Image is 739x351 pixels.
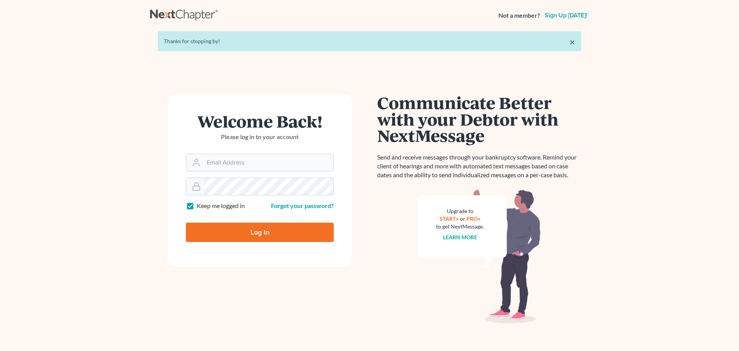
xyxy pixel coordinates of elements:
span: or [460,215,465,222]
h1: Welcome Back! [186,113,334,129]
h1: Communicate Better with your Debtor with NextMessage [377,94,581,144]
a: Learn more [443,234,477,240]
a: Forgot your password? [271,202,334,209]
div: Thanks for stopping by! [164,37,575,45]
p: Please log in to your account [186,133,334,141]
img: nextmessage_bg-59042aed3d76b12b5cd301f8e5b87938c9018125f34e5fa2b7a6b67550977c72.svg [418,189,541,324]
a: START+ [440,215,459,222]
div: to get NextMessage. [436,223,484,230]
strong: Not a member? [498,11,540,20]
input: Log In [186,223,334,242]
a: × [570,37,575,47]
label: Keep me logged in [197,202,245,210]
a: PRO+ [466,215,481,222]
input: Email Address [204,154,333,171]
a: Sign up [DATE]! [543,12,589,18]
div: Upgrade to [436,207,484,215]
p: Send and receive messages through your bankruptcy software. Remind your client of hearings and mo... [377,153,581,180]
